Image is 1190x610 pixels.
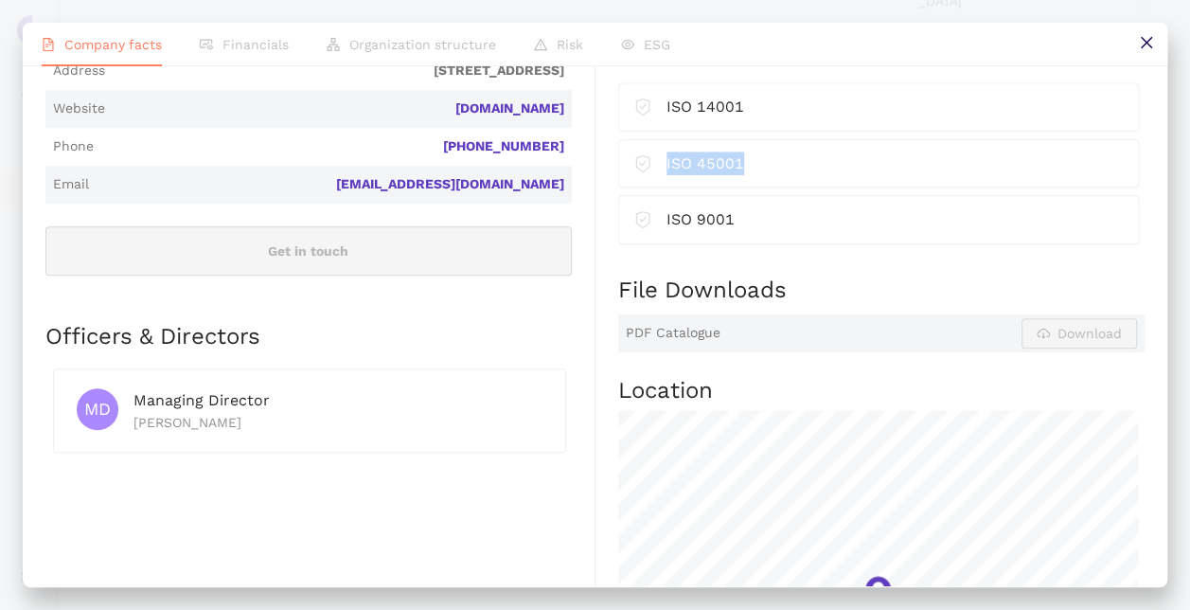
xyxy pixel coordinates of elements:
h2: File Downloads [618,275,1145,307]
div: ISO 14001 [666,95,1123,118]
span: Company facts [64,37,162,52]
span: PDF Catalogue [626,324,720,343]
span: apartment [327,38,340,51]
span: MD [84,388,111,430]
span: Risk [557,37,583,52]
h2: Location [618,375,1145,407]
span: Email [53,175,89,194]
div: ISO 45001 [666,152,1123,175]
button: close [1125,23,1167,65]
div: [PERSON_NAME] [133,412,542,433]
span: fund-view [200,38,213,51]
span: warning [534,38,547,51]
span: ESG [644,37,670,52]
span: Website [53,99,105,118]
span: Phone [53,137,94,156]
span: eye [621,38,634,51]
span: [STREET_ADDRESS] [113,62,564,81]
span: Organization structure [349,37,496,52]
span: Managing Director [133,391,270,409]
h2: Officers & Directors [45,321,572,353]
span: safety-certificate [634,95,651,116]
div: ISO 9001 [666,207,1123,231]
span: close [1139,35,1154,50]
span: Financials [222,37,289,52]
span: Address [53,62,105,81]
span: safety-certificate [634,152,651,172]
span: safety-certificate [634,207,651,228]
